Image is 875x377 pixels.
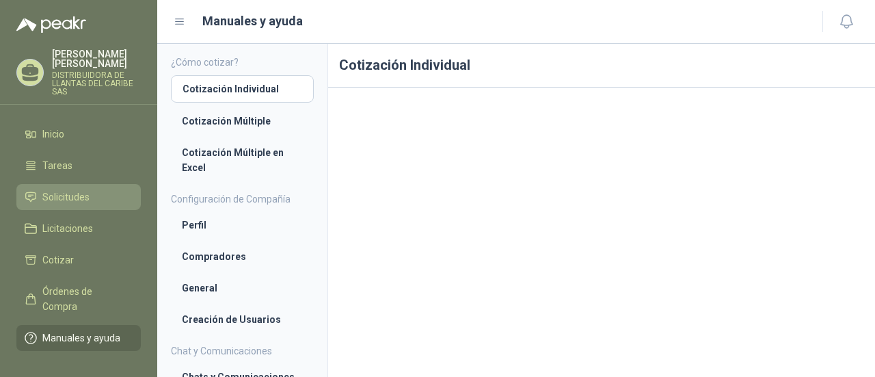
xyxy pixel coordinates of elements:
[52,71,141,96] p: DISTRIBUIDORA DE LLANTAS DEL CARIBE SAS
[42,284,128,314] span: Órdenes de Compra
[171,140,314,181] a: Cotización Múltiple en Excel
[42,190,90,205] span: Solicitudes
[182,114,303,129] li: Cotización Múltiple
[171,244,314,270] a: Compradores
[171,192,314,207] h4: Configuración de Compañía
[171,307,314,333] a: Creación de Usuarios
[42,127,64,142] span: Inicio
[16,278,141,320] a: Órdenes de Compra
[16,153,141,179] a: Tareas
[171,343,314,359] h4: Chat y Comunicaciones
[16,184,141,210] a: Solicitudes
[16,121,141,147] a: Inicio
[182,312,303,327] li: Creación de Usuarios
[42,158,72,173] span: Tareas
[42,252,74,268] span: Cotizar
[182,281,303,296] li: General
[171,75,314,103] a: Cotización Individual
[16,216,141,242] a: Licitaciones
[202,12,303,31] h1: Manuales y ayuda
[171,108,314,134] a: Cotización Múltiple
[182,145,303,175] li: Cotización Múltiple en Excel
[171,275,314,301] a: General
[328,44,875,88] h1: Cotización Individual
[183,81,302,96] li: Cotización Individual
[52,49,141,68] p: [PERSON_NAME] [PERSON_NAME]
[42,330,120,346] span: Manuales y ayuda
[182,218,303,233] li: Perfil
[182,249,303,264] li: Compradores
[171,55,314,70] h4: ¿Cómo cotizar?
[16,325,141,351] a: Manuales y ayuda
[16,16,86,33] img: Logo peakr
[42,221,93,236] span: Licitaciones
[171,212,314,238] a: Perfil
[16,247,141,273] a: Cotizar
